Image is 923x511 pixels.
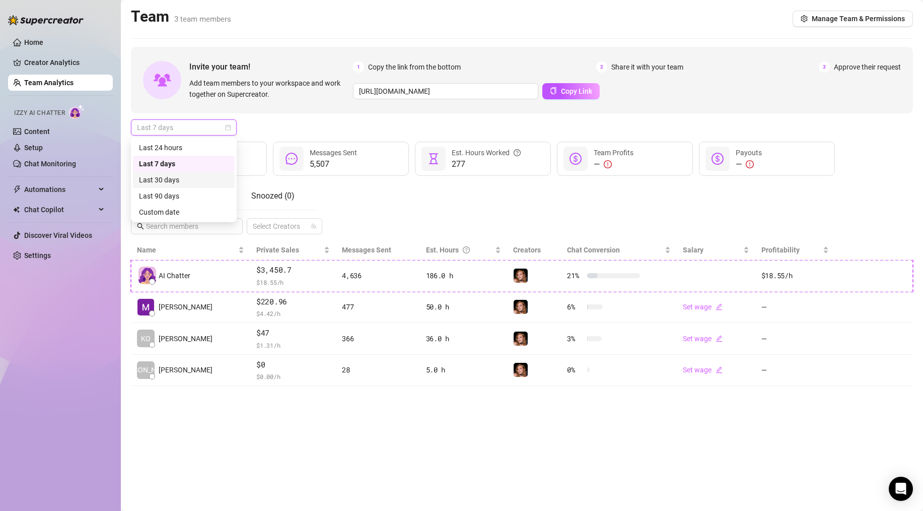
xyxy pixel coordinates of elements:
span: Snoozed ( 0 ) [251,191,295,201]
span: edit [716,366,723,373]
span: Add team members to your workspace and work together on Supercreator. [189,78,349,100]
span: 1 [353,61,364,73]
span: Name [137,244,236,255]
div: Est. Hours Worked [452,147,521,158]
div: 366 [342,333,413,344]
span: Private Sales [256,246,299,254]
div: 50.0 h [426,301,501,312]
button: Copy Link [542,83,600,99]
div: Last 30 days [133,172,235,188]
span: hourglass [428,153,440,165]
span: 3 [819,61,830,73]
span: setting [801,15,808,22]
img: Mochi [514,332,528,346]
td: — [755,355,835,387]
span: Invite your team! [189,60,353,73]
span: Copy Link [561,87,592,95]
span: $3,450.7 [256,264,330,276]
button: Manage Team & Permissions [793,11,913,27]
span: 277 [452,158,521,170]
div: 4,636 [342,270,413,281]
div: Custom date [133,204,235,220]
a: Set wageedit [683,335,723,343]
span: Messages Sent [342,246,391,254]
span: 6 % [567,301,583,312]
span: search [137,223,144,230]
input: Search members [146,221,229,232]
span: 0 % [567,364,583,375]
img: Mochi [514,363,528,377]
span: question-circle [514,147,521,158]
span: $ 18.55 /h [256,277,330,287]
span: 3 team members [174,15,231,24]
span: Salary [683,246,703,254]
a: Home [24,38,43,46]
a: Settings [24,251,51,260]
div: Last 7 days [133,156,235,172]
span: team [311,223,317,229]
span: [PERSON_NAME] [159,301,212,312]
span: 5,507 [310,158,357,170]
td: — [755,292,835,324]
span: $ 1.31 /h [256,340,330,350]
img: logo-BBDzfeDw.svg [8,15,84,25]
span: message [286,153,298,165]
a: Setup [24,144,43,152]
div: Last 90 days [133,188,235,204]
th: Name [131,240,250,260]
div: 186.0 h [426,270,501,281]
img: Melty Mochi [137,299,154,315]
span: $ 4.42 /h [256,308,330,318]
span: $47 [256,327,330,339]
span: dollar-circle [712,153,724,165]
span: $220.96 [256,296,330,308]
img: AI Chatter [69,104,85,119]
span: question-circle [463,244,470,255]
span: Last 7 days [137,120,231,135]
span: exclamation-circle [604,160,612,168]
span: 3 % [567,333,583,344]
span: KO [141,333,151,344]
div: Last 7 days [139,158,229,169]
span: edit [716,335,723,342]
a: Set wageedit [683,303,723,311]
span: copy [550,87,557,94]
span: Chat Copilot [24,202,96,218]
div: 5.0 h [426,364,501,375]
td: — [755,323,835,355]
div: 36.0 h [426,333,501,344]
span: Manage Team & Permissions [812,15,905,23]
img: Mochi [514,269,528,283]
a: Creator Analytics [24,54,105,71]
span: Messages Sent [310,149,357,157]
div: $18.55 /h [761,270,829,281]
a: Content [24,127,50,136]
span: [PERSON_NAME] [159,333,212,344]
span: Izzy AI Chatter [14,108,65,118]
a: Discover Viral Videos [24,231,92,239]
div: Last 24 hours [133,140,235,156]
span: dollar-circle [570,153,582,165]
img: Chat Copilot [13,206,20,213]
div: — [594,158,633,170]
div: — [736,158,762,170]
div: 28 [342,364,413,375]
span: Automations [24,181,96,198]
span: calendar [225,124,231,131]
span: 2 [596,61,607,73]
h2: Team [131,7,231,26]
a: Chat Monitoring [24,160,76,168]
span: Copy the link from the bottom [368,61,461,73]
span: thunderbolt [13,185,21,194]
div: Est. Hours [426,244,493,255]
span: Share it with your team [611,61,683,73]
div: Custom date [139,207,229,218]
img: izzy-ai-chatter-avatar-DDCN_rTZ.svg [138,267,156,284]
span: [PERSON_NAME] [119,364,173,375]
div: 477 [342,301,413,312]
span: Chat Conversion [567,246,620,254]
div: Last 30 days [139,174,229,185]
div: Last 24 hours [139,142,229,153]
span: edit [716,303,723,310]
span: Approve their request [834,61,901,73]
